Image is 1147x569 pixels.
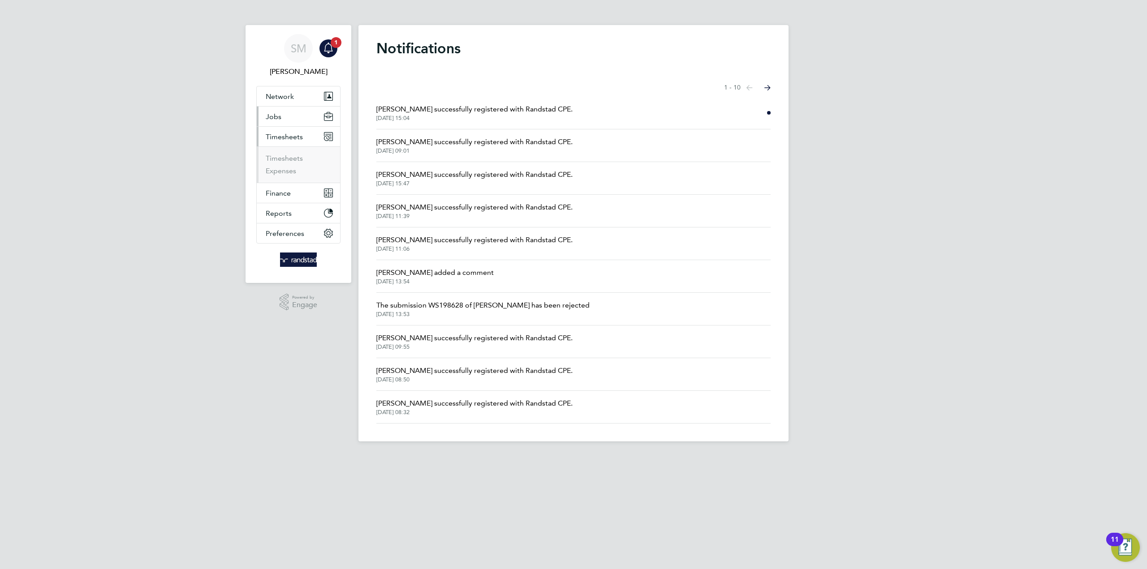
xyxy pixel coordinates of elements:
span: Jobs [266,112,281,121]
span: Timesheets [266,133,303,141]
span: [PERSON_NAME] successfully registered with Randstad CPE. [376,365,573,376]
span: [DATE] 08:50 [376,376,573,383]
button: Open Resource Center, 11 new notifications [1111,533,1140,562]
h1: Notifications [376,39,771,57]
span: Engage [292,301,317,309]
span: Powered by [292,294,317,301]
span: 1 - 10 [724,83,741,92]
div: Timesheets [257,146,340,183]
a: Powered byEngage [280,294,318,311]
nav: Main navigation [246,25,351,283]
span: [PERSON_NAME] successfully registered with Randstad CPE. [376,169,573,180]
span: [DATE] 13:54 [376,278,494,285]
a: 1 [319,34,337,63]
a: SM[PERSON_NAME] [256,34,341,77]
button: Finance [257,183,340,203]
a: [PERSON_NAME] successfully registered with Randstad CPE.[DATE] 09:55 [376,333,573,351]
a: [PERSON_NAME] successfully registered with Randstad CPE.[DATE] 15:04 [376,104,573,122]
span: 1 [331,37,341,48]
a: [PERSON_NAME] successfully registered with Randstad CPE.[DATE] 11:06 [376,235,573,252]
span: [PERSON_NAME] successfully registered with Randstad CPE. [376,104,573,115]
span: [PERSON_NAME] successfully registered with Randstad CPE. [376,398,573,409]
span: [DATE] 13:53 [376,311,590,318]
a: The submission WS198628 of [PERSON_NAME] has been rejected[DATE] 13:53 [376,300,590,318]
span: [DATE] 11:39 [376,213,573,220]
span: [DATE] 09:01 [376,147,573,154]
span: Network [266,92,294,101]
span: [PERSON_NAME] successfully registered with Randstad CPE. [376,333,573,343]
span: [PERSON_NAME] successfully registered with Randstad CPE. [376,202,573,213]
div: 11 [1111,539,1119,551]
a: [PERSON_NAME] successfully registered with Randstad CPE.[DATE] 15:47 [376,169,573,187]
span: The submission WS198628 of [PERSON_NAME] has been rejected [376,300,590,311]
a: Go to home page [256,252,341,267]
button: Jobs [257,107,340,126]
span: Finance [266,189,291,197]
a: [PERSON_NAME] successfully registered with Randstad CPE.[DATE] 08:50 [376,365,573,383]
span: [DATE] 08:32 [376,409,573,416]
button: Network [257,86,340,106]
button: Timesheets [257,127,340,146]
a: Timesheets [266,154,303,163]
span: [PERSON_NAME] successfully registered with Randstad CPE. [376,235,573,245]
span: [PERSON_NAME] successfully registered with Randstad CPE. [376,137,573,147]
nav: Select page of notifications list [724,79,771,97]
img: randstad-logo-retina.png [280,252,317,267]
span: Reports [266,209,292,218]
span: [DATE] 15:47 [376,180,573,187]
a: [PERSON_NAME] successfully registered with Randstad CPE.[DATE] 11:39 [376,202,573,220]
a: Expenses [266,167,296,175]
a: [PERSON_NAME] successfully registered with Randstad CPE.[DATE] 09:01 [376,137,573,154]
a: [PERSON_NAME] successfully registered with Randstad CPE.[DATE] 08:32 [376,398,573,416]
span: SM [291,43,306,54]
span: [DATE] 15:04 [376,115,573,122]
span: [DATE] 11:06 [376,245,573,252]
span: Stefan Mekki [256,66,341,77]
span: [DATE] 09:55 [376,343,573,351]
button: Preferences [257,223,340,243]
span: Preferences [266,229,304,238]
button: Reports [257,203,340,223]
a: [PERSON_NAME] added a comment[DATE] 13:54 [376,267,494,285]
span: [PERSON_NAME] added a comment [376,267,494,278]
